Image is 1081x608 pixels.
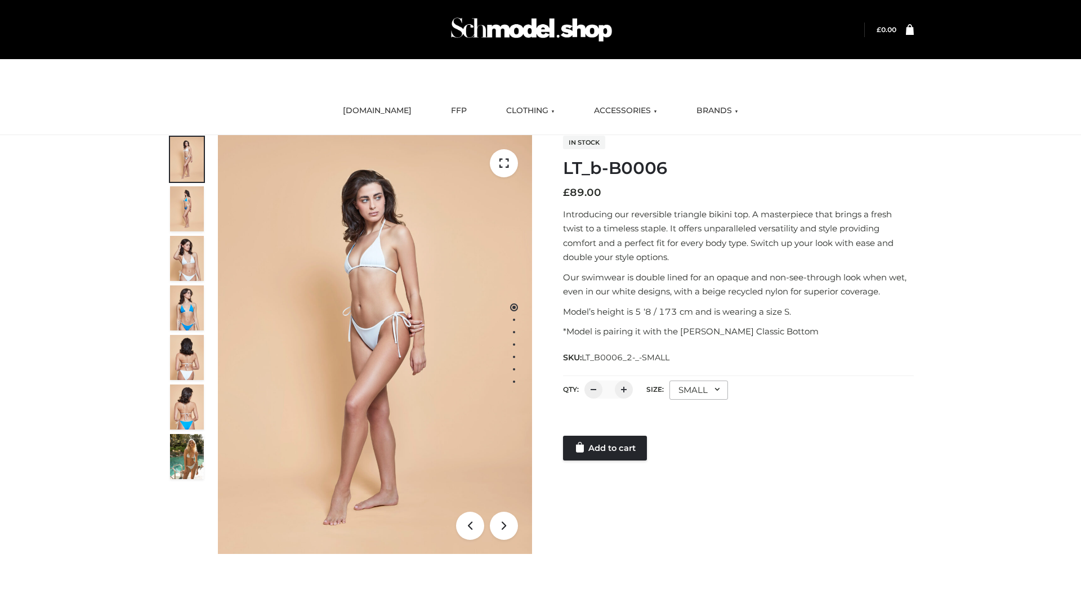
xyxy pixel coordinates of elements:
[563,158,914,178] h1: LT_b-B0006
[170,285,204,330] img: ArielClassicBikiniTop_CloudNine_AzureSky_OW114ECO_4-scaled.jpg
[877,25,881,34] span: £
[688,99,747,123] a: BRANDS
[447,7,616,52] img: Schmodel Admin 964
[563,186,601,199] bdi: 89.00
[170,385,204,430] img: ArielClassicBikiniTop_CloudNine_AzureSky_OW114ECO_8-scaled.jpg
[218,135,532,554] img: ArielClassicBikiniTop_CloudNine_AzureSky_OW114ECO_1
[170,236,204,281] img: ArielClassicBikiniTop_CloudNine_AzureSky_OW114ECO_3-scaled.jpg
[646,385,664,394] label: Size:
[877,25,896,34] a: £0.00
[563,351,671,364] span: SKU:
[563,436,647,461] a: Add to cart
[563,207,914,265] p: Introducing our reversible triangle bikini top. A masterpiece that brings a fresh twist to a time...
[582,352,669,363] span: LT_B0006_2-_-SMALL
[563,270,914,299] p: Our swimwear is double lined for an opaque and non-see-through look when wet, even in our white d...
[669,381,728,400] div: SMALL
[563,324,914,339] p: *Model is pairing it with the [PERSON_NAME] Classic Bottom
[563,385,579,394] label: QTY:
[563,186,570,199] span: £
[443,99,475,123] a: FFP
[170,186,204,231] img: ArielClassicBikiniTop_CloudNine_AzureSky_OW114ECO_2-scaled.jpg
[498,99,563,123] a: CLOTHING
[170,137,204,182] img: ArielClassicBikiniTop_CloudNine_AzureSky_OW114ECO_1-scaled.jpg
[877,25,896,34] bdi: 0.00
[563,305,914,319] p: Model’s height is 5 ‘8 / 173 cm and is wearing a size S.
[334,99,420,123] a: [DOMAIN_NAME]
[586,99,665,123] a: ACCESSORIES
[170,434,204,479] img: Arieltop_CloudNine_AzureSky2.jpg
[170,335,204,380] img: ArielClassicBikiniTop_CloudNine_AzureSky_OW114ECO_7-scaled.jpg
[563,136,605,149] span: In stock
